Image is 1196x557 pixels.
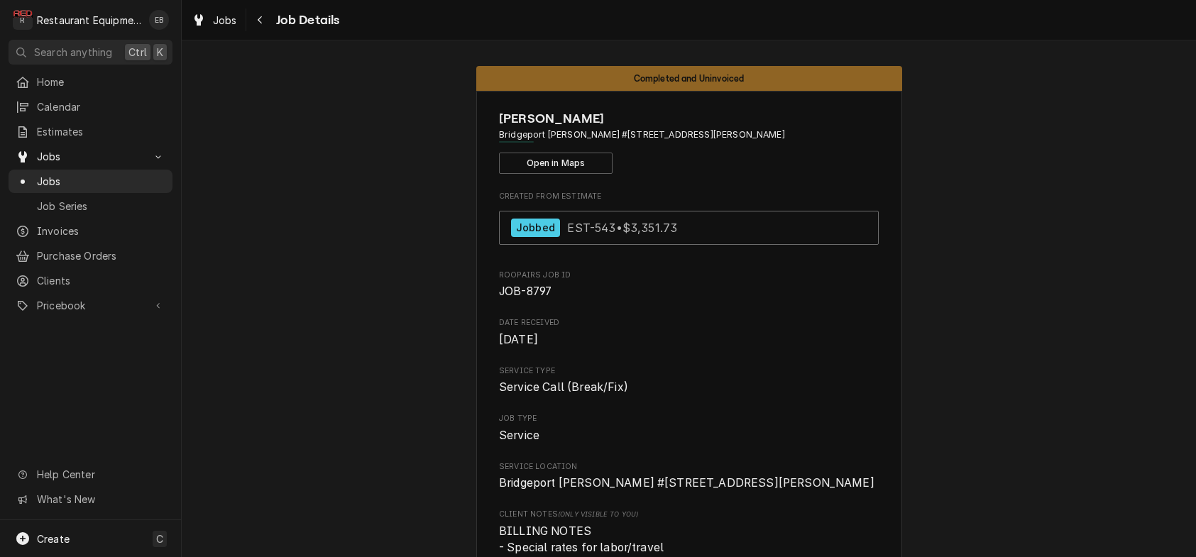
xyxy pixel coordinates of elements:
[186,9,243,32] a: Jobs
[499,128,879,141] span: Address
[567,220,677,234] span: EST-543 • $3,351.73
[128,45,147,60] span: Ctrl
[37,199,165,214] span: Job Series
[37,224,165,238] span: Invoices
[34,45,112,60] span: Search anything
[9,170,172,193] a: Jobs
[499,476,874,490] span: Bridgeport [PERSON_NAME] #[STREET_ADDRESS][PERSON_NAME]
[499,461,879,492] div: Service Location
[499,153,613,174] button: Open in Maps
[9,95,172,118] a: Calendar
[37,174,165,189] span: Jobs
[499,317,879,348] div: Date Received
[511,219,560,238] div: Jobbed
[558,510,638,518] span: (Only Visible to You)
[499,333,538,346] span: [DATE]
[37,124,165,139] span: Estimates
[499,475,879,492] span: Service Location
[499,365,879,396] div: Service Type
[37,533,70,545] span: Create
[476,66,902,91] div: Status
[499,317,879,329] span: Date Received
[499,109,879,174] div: Client Information
[9,194,172,218] a: Job Series
[499,429,539,442] span: Service
[499,413,879,424] span: Job Type
[634,74,745,83] span: Completed and Uninvoiced
[499,191,879,252] div: Created From Estimate
[37,298,144,313] span: Pricebook
[9,120,172,143] a: Estimates
[9,219,172,243] a: Invoices
[9,244,172,268] a: Purchase Orders
[157,45,163,60] span: K
[499,331,879,348] span: Date Received
[37,75,165,89] span: Home
[499,191,879,202] span: Created From Estimate
[13,10,33,30] div: R
[499,380,628,394] span: Service Call (Break/Fix)
[37,248,165,263] span: Purchase Orders
[37,13,141,28] div: Restaurant Equipment Diagnostics
[499,427,879,444] span: Job Type
[499,211,879,246] a: View Estimate
[9,269,172,292] a: Clients
[149,10,169,30] div: EB
[499,109,879,128] span: Name
[499,413,879,443] div: Job Type
[37,99,165,114] span: Calendar
[37,467,164,482] span: Help Center
[499,365,879,377] span: Service Type
[9,145,172,168] a: Go to Jobs
[9,487,172,511] a: Go to What's New
[37,492,164,507] span: What's New
[213,13,237,28] span: Jobs
[249,9,272,31] button: Navigate back
[272,11,340,30] span: Job Details
[13,10,33,30] div: Restaurant Equipment Diagnostics's Avatar
[37,273,165,288] span: Clients
[499,379,879,396] span: Service Type
[499,461,879,473] span: Service Location
[499,285,552,298] span: JOB-8797
[9,294,172,317] a: Go to Pricebook
[9,40,172,65] button: Search anythingCtrlK
[149,10,169,30] div: Emily Bird's Avatar
[499,283,879,300] span: Roopairs Job ID
[499,509,879,520] span: Client Notes
[9,463,172,486] a: Go to Help Center
[156,531,163,546] span: C
[9,70,172,94] a: Home
[499,270,879,300] div: Roopairs Job ID
[37,149,144,164] span: Jobs
[499,270,879,281] span: Roopairs Job ID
